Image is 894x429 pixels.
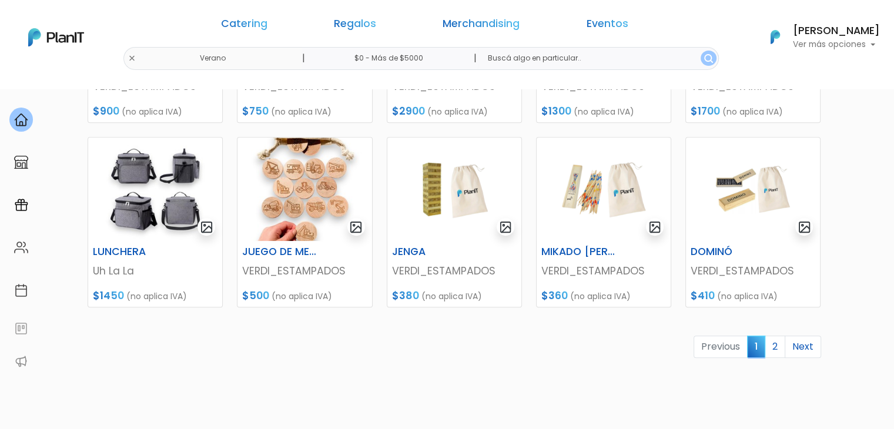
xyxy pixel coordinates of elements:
a: Eventos [586,19,628,33]
p: VERDI_ESTAMPADOS [242,263,367,279]
span: $2900 [392,104,425,118]
p: | [302,51,304,65]
span: $750 [242,104,269,118]
span: (no aplica IVA) [271,106,332,118]
img: gallery-light [200,220,213,234]
a: 2 [765,336,785,358]
img: campaigns-02234683943229c281be62815700db0a1741e53638e28bf9629b52c665b00959.svg [14,198,28,212]
span: (no aplica IVA) [421,290,482,302]
p: | [473,51,476,65]
a: Next [785,336,821,358]
a: gallery-light DOMINÓ VERDI_ESTAMPADOS $410 (no aplica IVA) [685,137,821,307]
img: PlanIt Logo [762,24,788,50]
span: (no aplica IVA) [574,106,634,118]
a: gallery-light LUNCHERA Uh La La $1450 (no aplica IVA) [88,137,223,307]
span: $1450 [93,289,124,303]
p: VERDI_ESTAMPADOS [392,263,517,279]
span: (no aplica IVA) [126,290,187,302]
button: PlanIt Logo [PERSON_NAME] Ver más opciones [755,22,880,52]
a: gallery-light JENGA VERDI_ESTAMPADOS $380 (no aplica IVA) [387,137,522,307]
span: $1700 [691,104,720,118]
input: Buscá algo en particular.. [478,47,718,70]
h6: DOMINÓ [684,246,776,258]
img: calendar-87d922413cdce8b2cf7b7f5f62616a5cf9e4887200fb71536465627b3292af00.svg [14,283,28,297]
p: Uh La La [93,263,217,279]
img: home-e721727adea9d79c4d83392d1f703f7f8bce08238fde08b1acbfd93340b81755.svg [14,113,28,127]
p: VERDI_ESTAMPADOS [691,263,815,279]
p: Ver más opciones [793,41,880,49]
img: thumb_Dise%C3%B1o_sin_t%C3%ADtulo__97_.png [387,138,521,241]
span: $500 [242,289,269,303]
span: (no aplica IVA) [272,290,332,302]
div: ¿Necesitás ayuda? [61,11,169,34]
h6: JUEGO DE MEMORIA ECO [235,246,328,258]
img: gallery-light [499,220,513,234]
a: gallery-light JUEGO DE MEMORIA ECO VERDI_ESTAMPADOS $500 (no aplica IVA) [237,137,372,307]
img: marketplace-4ceaa7011d94191e9ded77b95e3339b90024bf715f7c57f8cf31f2d8c509eaba.svg [14,155,28,169]
img: close-6986928ebcb1d6c9903e3b54e860dbc4d054630f23adef3a32610726dff6a82b.svg [128,55,136,62]
span: $900 [93,104,119,118]
span: $1300 [541,104,571,118]
img: gallery-light [648,220,662,234]
span: $380 [392,289,419,303]
img: thumb_Dise%C3%B1o_sin_t%C3%ADtulo__96_.png [686,138,820,241]
img: feedback-78b5a0c8f98aac82b08bfc38622c3050aee476f2c9584af64705fc4e61158814.svg [14,321,28,336]
p: VERDI_ESTAMPADOS [541,263,666,279]
span: $360 [541,289,568,303]
h6: [PERSON_NAME] [793,26,880,36]
a: Catering [221,19,267,33]
span: (no aplica IVA) [717,290,778,302]
a: Merchandising [443,19,520,33]
a: gallery-light MIKADO [PERSON_NAME] VERDI_ESTAMPADOS $360 (no aplica IVA) [536,137,671,307]
span: (no aplica IVA) [722,106,783,118]
h6: LUNCHERA [86,246,179,258]
span: (no aplica IVA) [122,106,182,118]
img: gallery-light [349,220,363,234]
img: PlanIt Logo [28,28,84,46]
img: thumb_2000___2000-Photoroom_-_2024-09-24T103210.271.jpg [237,138,371,241]
h6: JENGA [385,246,478,258]
img: people-662611757002400ad9ed0e3c099ab2801c6687ba6c219adb57efc949bc21e19d.svg [14,240,28,254]
span: $410 [691,289,715,303]
a: Regalos [334,19,376,33]
img: thumb_Dise%C3%B1o_sin_t%C3%ADtulo__95_.png [537,138,671,241]
span: 1 [747,336,765,357]
img: gallery-light [798,220,811,234]
img: thumb_image__copia___copia___copia___copia___copia___copia___copia___copia___copia_-Photoroom__28... [88,138,222,241]
h6: MIKADO [PERSON_NAME] [534,246,627,258]
span: (no aplica IVA) [570,290,631,302]
img: search_button-432b6d5273f82d61273b3651a40e1bd1b912527efae98b1b7a1b2c0702e16a8d.svg [704,54,713,63]
img: partners-52edf745621dab592f3b2c58e3bca9d71375a7ef29c3b500c9f145b62cc070d4.svg [14,354,28,368]
span: (no aplica IVA) [427,106,488,118]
